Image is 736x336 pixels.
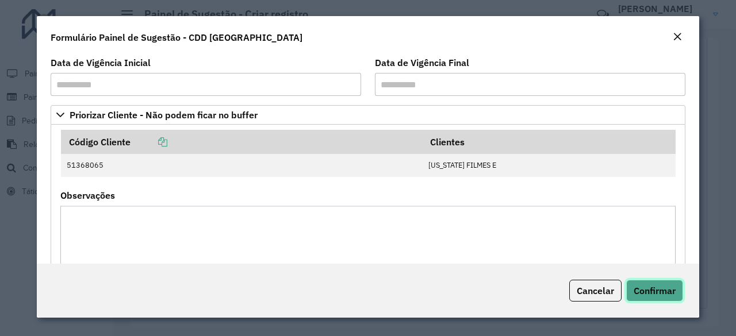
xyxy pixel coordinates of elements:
th: Código Cliente [61,130,423,154]
em: Fechar [673,32,682,41]
div: Priorizar Cliente - Não podem ficar no buffer [51,125,685,318]
label: Data de Vigência Inicial [51,56,151,69]
span: Confirmar [634,285,676,296]
h4: Formulário Painel de Sugestão - CDD [GEOGRAPHIC_DATA] [51,30,302,44]
span: Cancelar [577,285,614,296]
button: Confirmar [626,280,683,302]
label: Data de Vigência Final [375,56,469,69]
button: Close [669,30,685,45]
a: Copiar [131,136,167,148]
button: Cancelar [569,280,622,302]
td: [US_STATE] FILMES E [423,154,676,177]
label: Observações [60,188,115,202]
td: 51368065 [61,154,423,177]
span: Priorizar Cliente - Não podem ficar no buffer [70,110,258,119]
th: Clientes [423,130,676,154]
a: Priorizar Cliente - Não podem ficar no buffer [51,105,685,125]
